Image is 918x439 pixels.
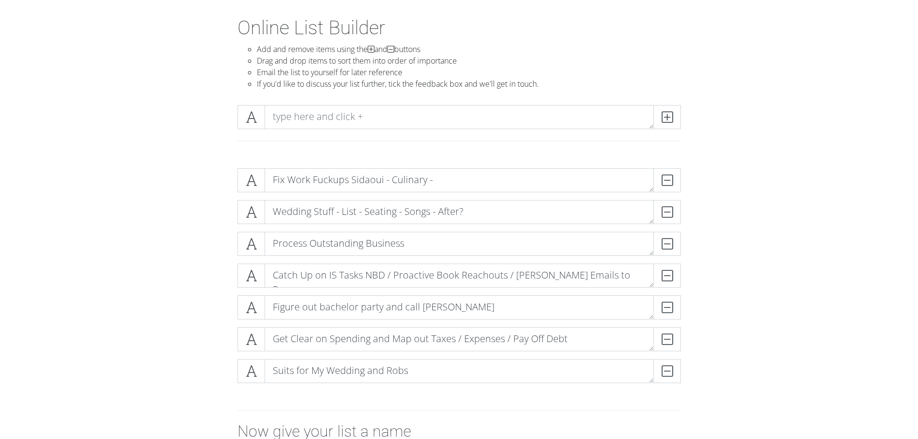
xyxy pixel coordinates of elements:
[257,43,681,55] li: Add and remove items using the and buttons
[257,55,681,67] li: Drag and drop items to sort them into order of importance
[257,67,681,78] li: Email the list to yourself for later reference
[238,16,681,40] h1: Online List Builder
[257,78,681,90] li: If you'd like to discuss your list further, tick the feedback box and we'll get in touch.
